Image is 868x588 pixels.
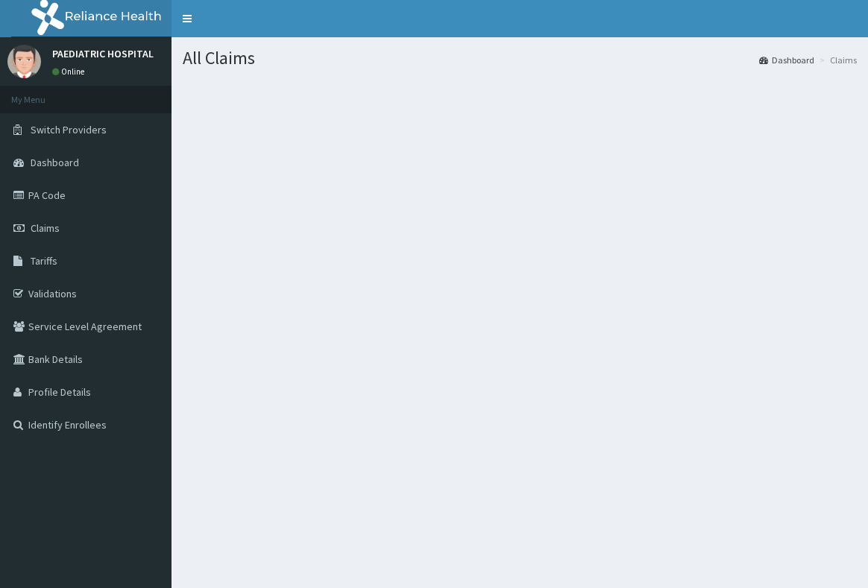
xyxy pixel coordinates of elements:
span: Dashboard [31,156,79,169]
a: Online [52,66,88,77]
h1: All Claims [183,48,857,68]
span: Claims [31,221,60,235]
p: PAEDIATRIC HOSPITAL [52,48,154,59]
span: Switch Providers [31,123,107,136]
a: Dashboard [759,54,814,66]
span: Tariffs [31,254,57,268]
img: User Image [7,45,41,78]
li: Claims [816,54,857,66]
